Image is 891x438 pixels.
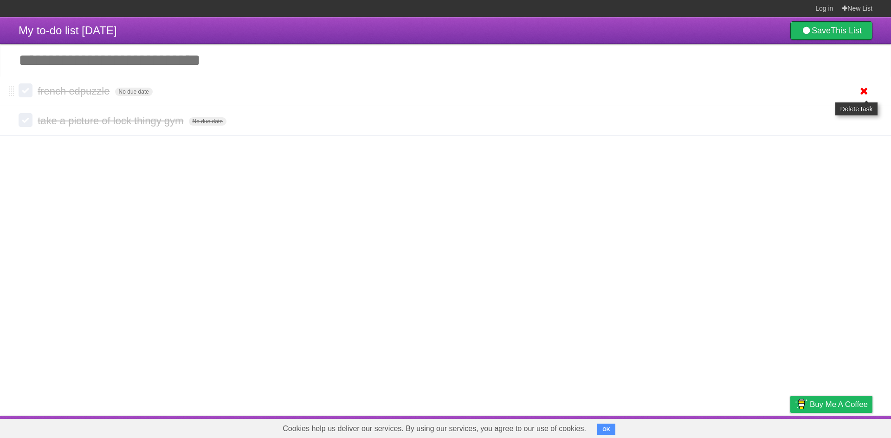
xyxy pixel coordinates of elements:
a: Buy me a coffee [790,396,872,413]
label: Done [19,83,32,97]
a: Suggest a feature [814,418,872,436]
a: Terms [747,418,767,436]
span: My to-do list [DATE] [19,24,117,37]
span: french edpuzzle [38,85,112,97]
span: No due date [115,88,153,96]
span: Buy me a coffee [810,396,868,413]
span: Cookies help us deliver our services. By using our services, you agree to our use of cookies. [273,419,595,438]
span: take a picture of lock thingy gym [38,115,186,127]
span: No due date [189,117,226,126]
a: About [667,418,686,436]
button: OK [597,424,615,435]
b: This List [831,26,862,35]
a: SaveThis List [790,21,872,40]
a: Developers [697,418,735,436]
a: Privacy [778,418,802,436]
label: Done [19,113,32,127]
img: Buy me a coffee [795,396,807,412]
